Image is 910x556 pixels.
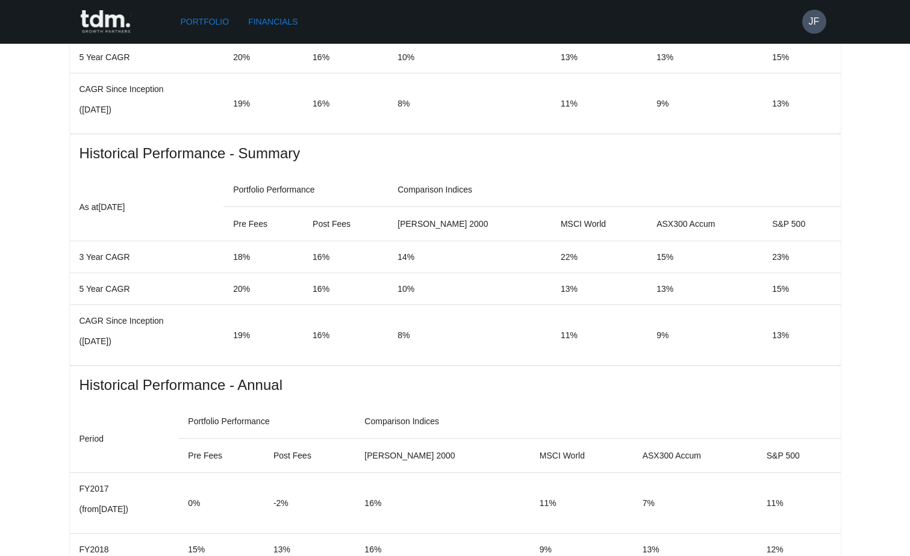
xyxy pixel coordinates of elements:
td: 20% [223,273,303,305]
th: [PERSON_NAME] 2000 [388,207,551,241]
td: 11% [757,473,841,534]
td: 16% [303,73,388,134]
td: 13% [762,305,840,366]
td: 16% [303,305,388,366]
td: 8% [388,73,551,134]
td: 13% [551,42,647,73]
td: 13% [647,273,762,305]
a: Financials [243,11,302,33]
td: 20% [223,42,303,73]
td: 9% [647,305,762,366]
td: 8% [388,305,551,366]
th: [PERSON_NAME] 2000 [355,439,529,473]
th: Portfolio Performance [223,173,388,207]
th: ASX300 Accum [633,439,757,473]
td: 0% [178,473,264,534]
td: 13% [551,273,647,305]
th: MSCI World [551,207,647,241]
td: 22% [551,241,647,273]
span: Historical Performance - Summary [79,144,831,163]
p: ( [DATE] ) [79,335,214,347]
td: 23% [762,241,840,273]
td: 15% [762,273,840,305]
td: 11% [551,73,647,134]
td: 11% [530,473,633,534]
td: 15% [647,241,762,273]
td: 15% [762,42,840,73]
td: 3 Year CAGR [70,241,224,273]
td: 13% [647,42,762,73]
button: JF [802,10,826,34]
span: Historical Performance - Annual [79,375,831,395]
th: Post Fees [303,207,388,241]
td: 19% [223,305,303,366]
th: Post Fees [264,439,355,473]
td: 10% [388,273,551,305]
th: S&P 500 [757,439,841,473]
td: 5 Year CAGR [70,42,224,73]
td: 16% [303,273,388,305]
td: 10% [388,42,551,73]
th: Pre Fees [178,439,264,473]
th: MSCI World [530,439,633,473]
td: CAGR Since Inception [70,73,224,134]
p: ( [DATE] ) [79,103,214,116]
td: 11% [551,305,647,366]
td: 7% [633,473,757,534]
td: -2% [264,473,355,534]
p: (from [DATE] ) [79,503,169,515]
td: 9% [647,73,762,134]
th: Period [70,404,179,473]
td: FY2017 [70,473,179,534]
th: ASX300 Accum [647,207,762,241]
th: Comparison Indices [388,173,840,207]
td: 18% [223,241,303,273]
h6: JF [809,14,820,29]
td: 5 Year CAGR [70,273,224,305]
td: 16% [355,473,529,534]
td: 16% [303,42,388,73]
td: 13% [762,73,840,134]
th: Pre Fees [223,207,303,241]
td: CAGR Since Inception [70,305,224,366]
th: Comparison Indices [355,404,840,439]
td: 19% [223,73,303,134]
th: Portfolio Performance [178,404,355,439]
a: Portfolio [176,11,234,33]
p: As at [DATE] [79,200,214,214]
th: S&P 500 [762,207,840,241]
td: 14% [388,241,551,273]
td: 16% [303,241,388,273]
